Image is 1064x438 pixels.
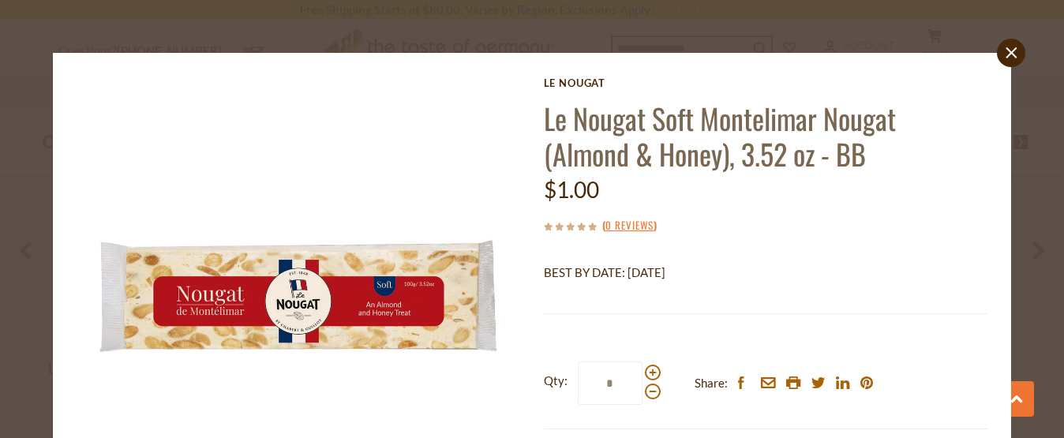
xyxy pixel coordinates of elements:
span: Share: [695,373,728,393]
span: $1.00 [544,176,599,203]
span: ( ) [602,217,657,233]
a: 0 Reviews [605,217,654,234]
a: Le Nougat [544,77,987,89]
input: Qty: [578,361,643,405]
p: BEST BY DATE: [DATE] [544,263,987,283]
a: Le Nougat Soft Montelimar Nougat (Almond & Honey), 3.52 oz - BB [544,97,896,174]
strong: Qty: [544,371,568,391]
